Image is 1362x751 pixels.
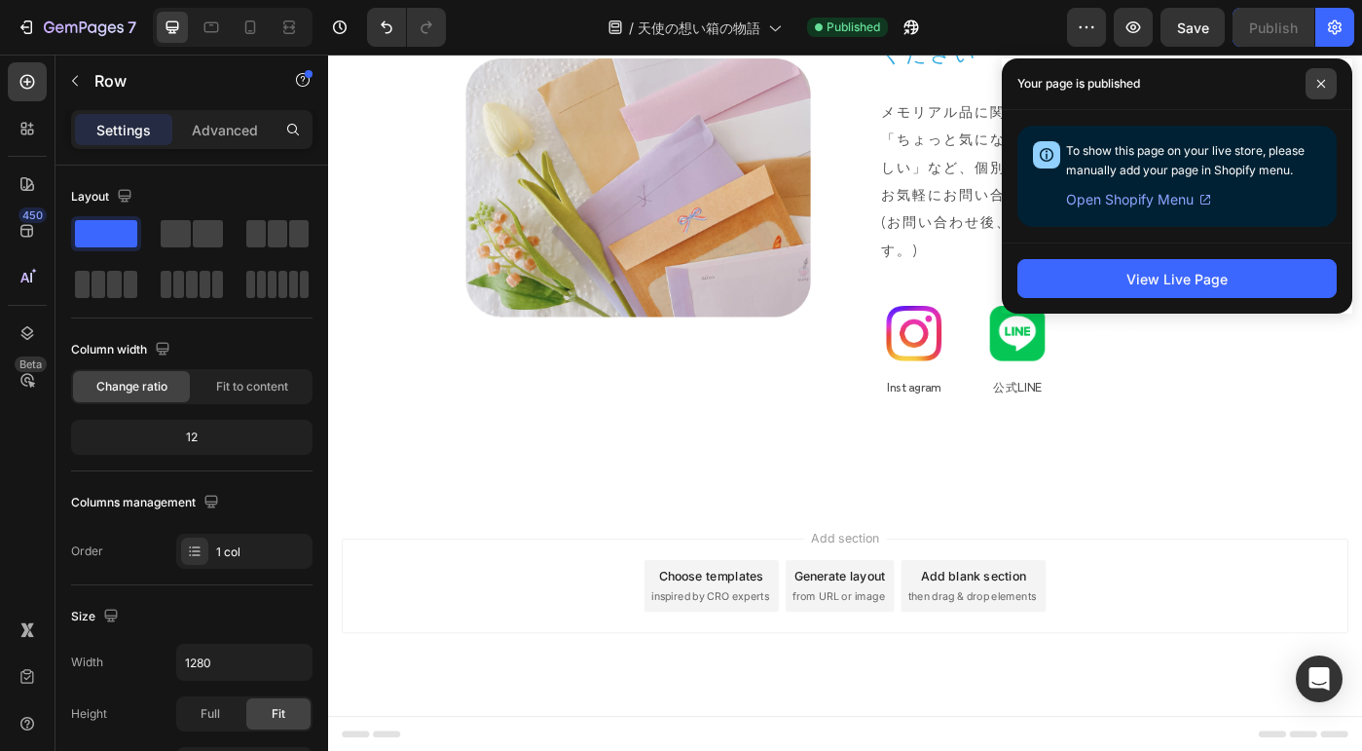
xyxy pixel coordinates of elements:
div: Column width [71,337,174,363]
div: Undo/Redo [367,8,446,47]
button: View Live Page [1017,259,1337,298]
span: Open Shopify Menu [1066,188,1194,211]
div: Order [71,543,103,560]
span: from URL or image [525,603,629,620]
div: Height [71,705,107,723]
button: Save [1160,8,1225,47]
span: Full [201,705,220,723]
div: Choose templates [375,579,493,599]
p: Advanced [192,120,258,140]
p: Settings [96,120,151,140]
img: gempages_464591402135717053-8554b87a-fb08-475d-a0ed-92b74042f2a7.png [631,283,693,346]
div: Columns management [71,490,223,516]
div: Width [71,654,103,671]
a: 公式LINE [752,365,806,385]
p: 7 [128,16,136,39]
iframe: Design area [328,55,1362,751]
div: Layout [71,184,136,210]
span: 天使の想い箱の物語 [638,18,760,38]
p: Row [94,69,260,93]
button: Publish [1233,8,1314,47]
img: gempages_464591402135717053-cb8326c4-acaf-4b7e-9ed3-ee399b407e52.png [748,283,810,346]
span: / [629,18,634,38]
span: To show this page on your live store, please manually add your page in Shopify menu. [1066,143,1305,177]
button: 7 [8,8,145,47]
div: 450 [18,207,47,223]
span: Change ratio [96,378,167,395]
span: Save [1177,19,1209,36]
span: Fit [272,705,285,723]
span: Fit to content [216,378,288,395]
div: Generate layout [528,579,630,599]
span: Add section [538,536,631,556]
div: Add blank section [670,579,789,599]
span: then drag & drop elements [655,603,800,620]
div: View Live Page [1126,269,1228,289]
p: Your page is published [1017,74,1140,94]
div: Beta [15,357,47,372]
div: 12 [75,424,309,451]
span: inspired by CRO experts [365,603,498,620]
input: Auto [177,645,312,680]
div: Publish [1249,18,1298,38]
span: Published [827,19,880,36]
div: Open Intercom Messenger [1296,656,1343,702]
div: 1 col [216,544,308,561]
div: Size [71,604,123,630]
a: Instagram [632,365,692,385]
